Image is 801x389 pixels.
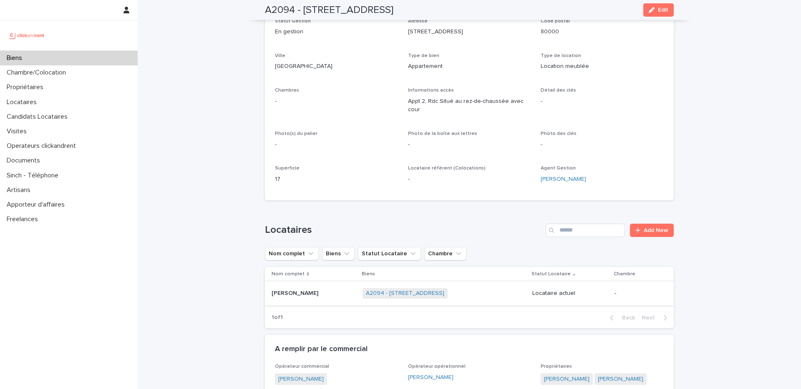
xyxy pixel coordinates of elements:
span: Type de bien [408,53,439,58]
span: Superficie [275,166,300,171]
p: Candidats Locataires [3,113,74,121]
span: Ville [275,53,285,58]
span: Photo des clés [541,131,577,136]
p: Appartement [408,62,531,71]
p: 80000 [541,27,664,36]
span: Back [617,315,635,321]
p: Apporteur d'affaires [3,201,71,209]
p: Biens [3,54,29,62]
a: A2094 - [STREET_ADDRESS] [366,290,444,297]
p: [GEOGRAPHIC_DATA] [275,62,398,71]
p: Visites [3,127,33,135]
button: Back [603,314,638,322]
span: Propriétaires [541,364,572,369]
p: 17 [275,175,398,184]
p: Biens [362,269,375,279]
h1: Locataires [265,224,542,236]
p: - [275,140,398,149]
p: [PERSON_NAME] [272,288,320,297]
button: Biens [322,247,355,260]
button: Next [638,314,674,322]
span: Statut Gestion [275,19,311,24]
tr: [PERSON_NAME][PERSON_NAME] A2094 - [STREET_ADDRESS] Locataire actuel- [265,281,674,305]
p: Documents [3,157,47,165]
button: Statut Locataire [358,247,421,260]
span: Photo(s) du palier [275,131,317,136]
span: Type de location [541,53,581,58]
p: Freelances [3,215,45,223]
p: Statut Locataire [531,269,571,279]
img: UCB0brd3T0yccxBKYDjQ [7,27,47,44]
span: Adresse [408,19,428,24]
p: En gestion [275,27,398,36]
button: Nom complet [265,247,319,260]
span: Informations accès [408,88,454,93]
p: - [408,175,531,184]
h2: A2094 - [STREET_ADDRESS] [265,4,393,16]
p: Operateurs clickandrent [3,142,83,150]
p: - [408,140,531,149]
span: Photo de la boîte aux lettres [408,131,477,136]
p: Locataires [3,98,43,106]
p: 1 of 1 [265,307,290,328]
span: Agent Gestion [541,166,576,171]
a: [PERSON_NAME] [541,175,586,184]
span: Opérateur commercial [275,364,329,369]
p: - [275,97,398,106]
p: Nom complet [272,269,305,279]
span: Edit [658,7,668,13]
p: - [541,97,664,106]
span: Code postal [541,19,570,24]
p: Chambre/Colocation [3,69,73,77]
a: [PERSON_NAME] [544,375,589,384]
span: Add New [644,227,668,233]
a: Add New [630,224,674,237]
a: [PERSON_NAME] [278,375,324,384]
p: Sinch - Téléphone [3,172,65,180]
p: Location meublée [541,62,664,71]
button: Edit [643,3,674,17]
a: [PERSON_NAME] [408,373,453,382]
span: Locataire référent (Colocations) [408,166,486,171]
span: Chambres [275,88,299,93]
p: - [541,140,664,149]
button: Chambre [424,247,466,260]
a: [PERSON_NAME] [598,375,643,384]
p: Propriétaires [3,83,50,91]
span: Détail des clés [541,88,576,93]
p: - [615,290,660,297]
p: Locataire actuel [532,290,608,297]
span: Next [642,315,660,321]
p: Appt 2, Rdc Situé au rez-de-chaussée avec cour [408,97,531,115]
span: Opérateur opérationnel [408,364,466,369]
p: Chambre [614,269,635,279]
p: Artisans [3,186,37,194]
p: [STREET_ADDRESS] [408,27,531,36]
h2: A remplir par le commercial [275,345,368,354]
input: Search [546,224,625,237]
